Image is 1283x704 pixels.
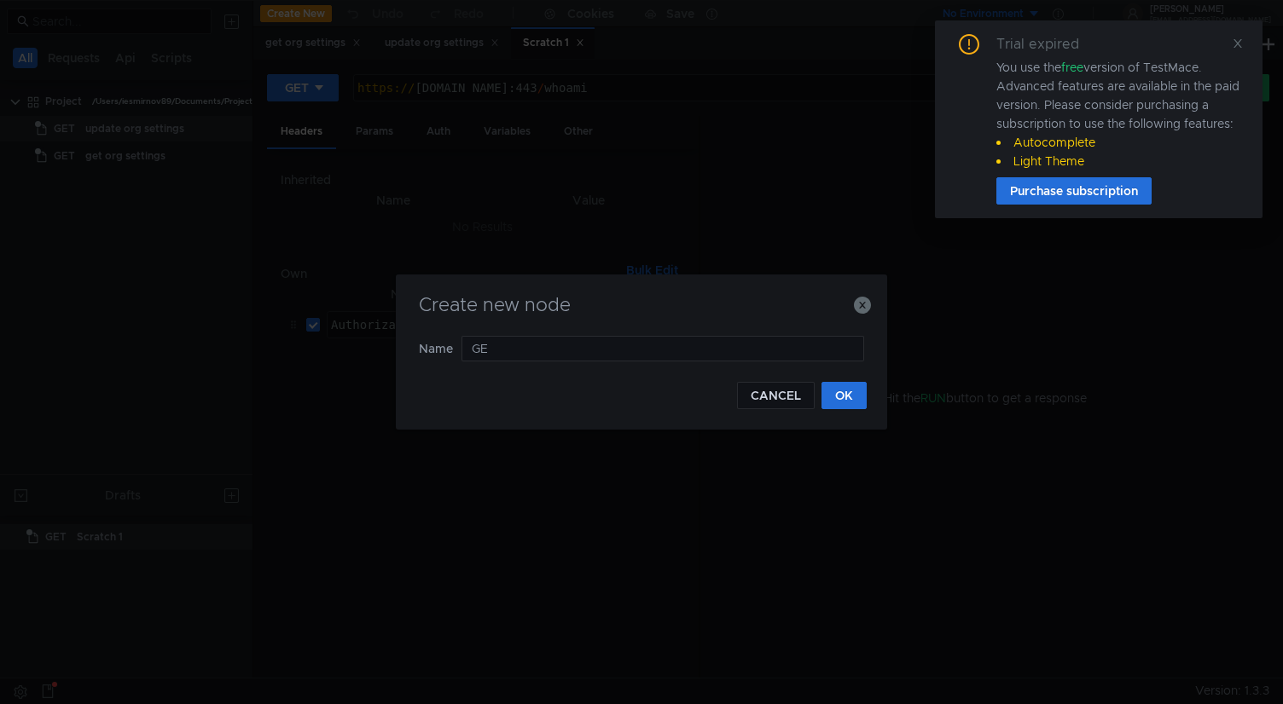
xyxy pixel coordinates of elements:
[996,152,1242,170] li: Light Theme
[996,58,1242,170] div: You use the version of TestMace. Advanced features are available in the paid version. Please cons...
[996,34,1100,55] div: Trial expired
[996,177,1152,205] button: Purchase subscription
[416,295,867,315] h3: Create new node
[1061,60,1083,75] span: free
[419,336,462,361] label: Name
[996,133,1242,152] li: Autocomplete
